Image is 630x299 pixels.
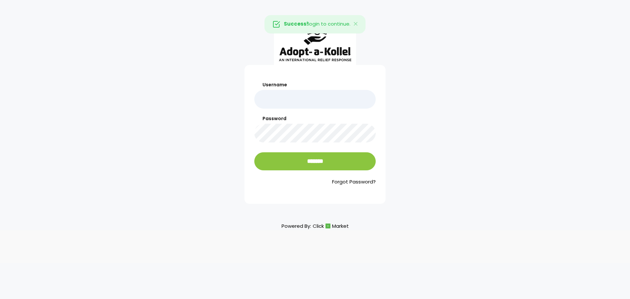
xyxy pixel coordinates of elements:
img: cm_icon.png [325,224,330,228]
button: Close [346,15,366,33]
label: Username [254,81,376,88]
a: Forgot Password? [254,178,376,186]
a: ClickMarket [313,222,349,230]
div: login to continue. [264,15,366,33]
strong: Success! [284,20,308,27]
p: Powered By: [282,222,349,230]
label: Password [254,115,376,122]
img: aak_logo_sm.jpeg [274,18,356,65]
